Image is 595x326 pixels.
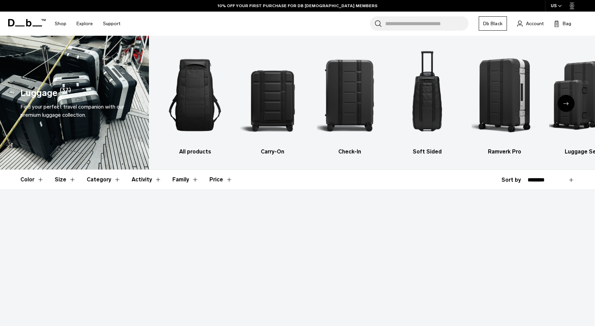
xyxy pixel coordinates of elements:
button: Toggle Filter [55,170,76,190]
a: Db Carry-On [240,46,305,156]
li: 4 / 6 [394,46,460,156]
a: 10% OFF YOUR FIRST PURCHASE FOR DB [DEMOGRAPHIC_DATA] MEMBERS [218,3,377,9]
li: 5 / 6 [472,46,537,156]
h3: Soft Sided [394,148,460,156]
button: Toggle Price [209,170,233,190]
nav: Main Navigation [50,12,125,36]
button: Toggle Filter [20,170,44,190]
h3: Check-In [317,148,382,156]
img: Db [394,46,460,144]
li: 3 / 6 [317,46,382,156]
h3: Ramverk Pro [472,148,537,156]
span: (37) [60,86,71,100]
span: Find your perfect travel companion with our premium luggage collection. [20,103,124,118]
img: Db [317,46,382,144]
li: 2 / 6 [240,46,305,156]
button: Bag [554,19,571,28]
a: Account [517,19,544,28]
span: Bag [563,20,571,27]
li: 1 / 6 [163,46,228,156]
h3: Carry-On [240,148,305,156]
a: Support [103,12,120,36]
button: Toggle Filter [172,170,199,190]
div: Next slide [558,95,575,112]
h1: Luggage [20,86,57,100]
h3: All products [163,148,228,156]
a: Db All products [163,46,228,156]
a: Db Check-In [317,46,382,156]
button: Toggle Filter [132,170,161,190]
img: Db [472,46,537,144]
a: Db Ramverk Pro [472,46,537,156]
a: Explore [76,12,93,36]
a: Db Black [479,16,507,31]
a: Shop [55,12,66,36]
span: Account [526,20,544,27]
button: Toggle Filter [87,170,121,190]
a: Db Soft Sided [394,46,460,156]
img: Db [240,46,305,144]
img: Db [163,46,228,144]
